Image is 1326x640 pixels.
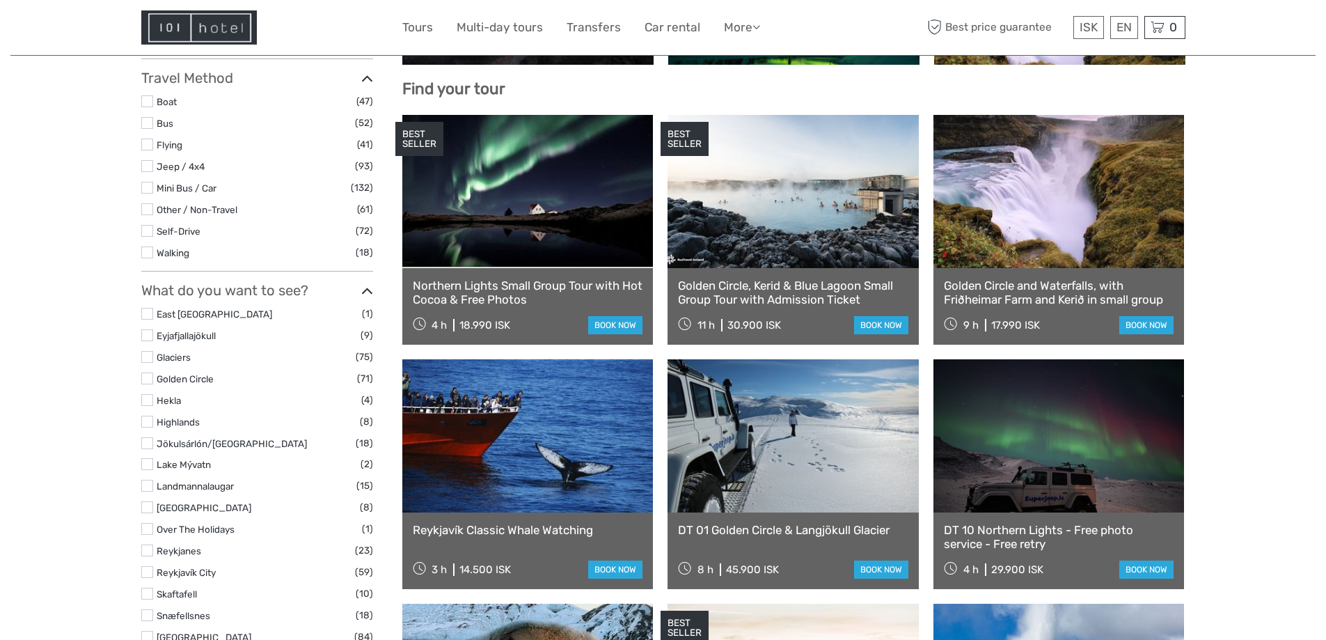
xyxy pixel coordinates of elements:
a: DT 01 Golden Circle & Langjökull Glacier [678,523,908,537]
span: (1) [362,306,373,322]
span: (18) [356,607,373,623]
a: East [GEOGRAPHIC_DATA] [157,309,272,320]
span: (93) [355,158,373,174]
a: Lake Mývatn [157,459,211,470]
a: Snæfellsnes [157,610,210,621]
span: (8) [360,414,373,430]
span: (1) [362,521,373,537]
div: BEST SELLER [395,122,443,157]
span: 11 h [697,319,715,331]
span: (72) [356,223,373,239]
a: Flying [157,139,182,150]
a: DT 10 Northern Lights - Free photo service - Free retry [944,523,1174,552]
span: (41) [357,136,373,153]
b: Find your tour [402,79,505,98]
a: Northern Lights Small Group Tour with Hot Cocoa & Free Photos [413,279,643,307]
a: Skaftafell [157,588,197,600]
a: Golden Circle and Waterfalls, with Friðheimar Farm and Kerið in small group [944,279,1174,307]
div: 30.900 ISK [727,319,781,331]
a: book now [1119,316,1174,334]
a: book now [854,561,908,579]
a: Transfers [567,17,621,38]
span: (18) [356,435,373,451]
span: ISK [1080,20,1098,34]
a: Glaciers [157,352,191,363]
span: (10) [356,586,373,602]
a: Landmannalaugar [157,481,234,492]
a: Boat [157,96,177,107]
span: (71) [357,370,373,387]
a: Mini Bus / Car [157,182,216,194]
span: 8 h [697,563,713,576]
span: (52) [355,115,373,131]
span: 3 h [432,563,447,576]
span: (23) [355,543,373,559]
div: 14.500 ISK [459,563,511,576]
a: Multi-day tours [457,17,543,38]
span: 0 [1167,20,1179,34]
a: Reykjavík City [157,567,216,578]
a: book now [854,316,908,334]
div: 29.900 ISK [991,563,1043,576]
a: Self-Drive [157,226,200,237]
a: Car rental [645,17,700,38]
span: (61) [357,201,373,217]
a: Eyjafjallajökull [157,330,216,341]
h3: Travel Method [141,70,373,86]
span: (18) [356,244,373,260]
h3: What do you want to see? [141,282,373,299]
a: Jeep / 4x4 [157,161,205,172]
span: (2) [361,456,373,472]
p: We're away right now. Please check back later! [19,24,157,36]
span: (9) [361,327,373,343]
a: Golden Circle, Kerid & Blue Lagoon Small Group Tour with Admission Ticket [678,279,908,307]
a: Walking [157,247,189,258]
button: Open LiveChat chat widget [160,22,177,38]
span: (8) [360,499,373,515]
img: Hotel Information [141,10,257,45]
span: (15) [356,478,373,494]
span: (75) [356,349,373,365]
span: (4) [361,392,373,408]
a: Reykjavík Classic Whale Watching [413,523,643,537]
span: (132) [351,180,373,196]
a: book now [588,561,642,579]
span: 4 h [432,319,447,331]
span: 4 h [963,563,979,576]
a: Hekla [157,395,181,406]
a: [GEOGRAPHIC_DATA] [157,502,251,513]
div: BEST SELLER [661,122,709,157]
a: More [724,17,760,38]
a: Reykjanes [157,545,201,556]
div: EN [1110,16,1138,39]
a: book now [588,316,642,334]
div: 45.900 ISK [726,563,779,576]
a: Golden Circle [157,373,214,384]
a: Other / Non-Travel [157,204,237,215]
span: 9 h [963,319,979,331]
a: Over The Holidays [157,524,235,535]
span: (47) [356,93,373,109]
a: Jökulsárlón/[GEOGRAPHIC_DATA] [157,438,307,449]
a: Bus [157,118,173,129]
div: 17.990 ISK [991,319,1040,331]
span: Best price guarantee [924,16,1070,39]
a: book now [1119,561,1174,579]
a: Tours [402,17,433,38]
div: 18.990 ISK [459,319,510,331]
a: Highlands [157,416,200,428]
span: (59) [355,564,373,580]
